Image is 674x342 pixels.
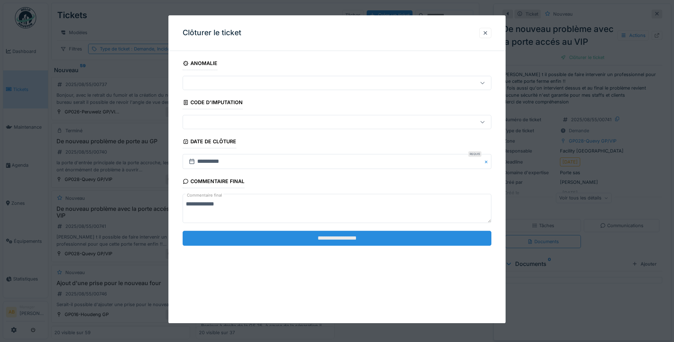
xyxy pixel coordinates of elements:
button: Close [484,154,491,169]
div: Anomalie [183,58,217,70]
div: Commentaire final [183,176,244,188]
div: Date de clôture [183,137,236,149]
label: Commentaire final [185,191,223,200]
h3: Clôturer le ticket [183,28,241,37]
div: Requis [468,151,481,157]
div: Code d'imputation [183,97,243,109]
